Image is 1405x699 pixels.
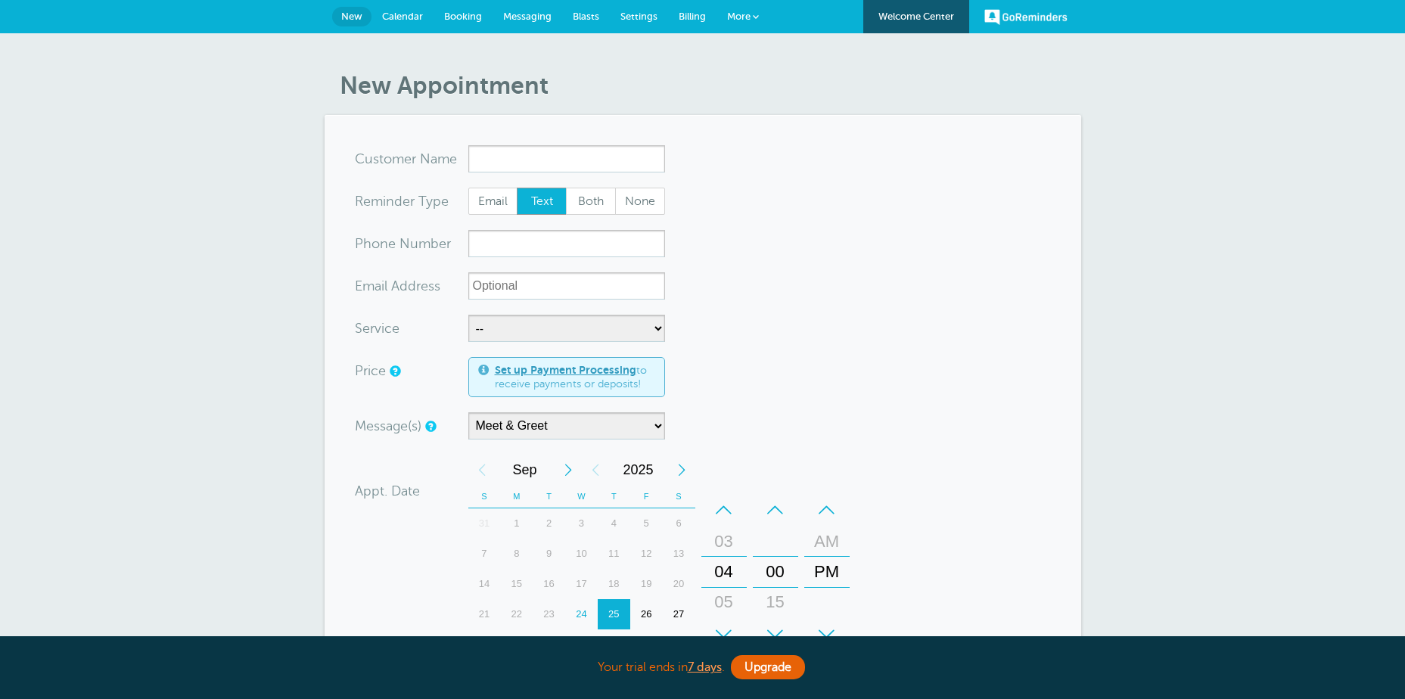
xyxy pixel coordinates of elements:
div: 3 [565,508,598,539]
div: 7 [468,539,501,569]
div: 27 [663,599,695,629]
span: Blasts [573,11,599,22]
div: Friday, October 3 [630,629,663,660]
label: Both [566,188,616,215]
input: Optional [468,272,665,300]
div: Thursday, September 11 [598,539,630,569]
div: Tuesday, September 2 [533,508,565,539]
a: An optional price for the appointment. If you set a price, you can include a payment link in your... [390,366,399,376]
div: Wednesday, October 1 [565,629,598,660]
span: tomer N [379,152,431,166]
span: ne Nu [380,237,418,250]
div: 18 [598,569,630,599]
div: 11 [598,539,630,569]
div: AM [809,527,845,557]
div: 10 [565,539,598,569]
div: 14 [468,569,501,599]
div: Next Year [668,455,695,485]
div: 26 [630,599,663,629]
div: 21 [468,599,501,629]
div: 00 [757,557,794,587]
div: Sunday, August 31 [468,508,501,539]
span: Billing [679,11,706,22]
a: Set up Payment Processing [495,364,636,376]
th: S [468,485,501,508]
div: 3 [630,629,663,660]
div: 03 [706,527,742,557]
div: 05 [706,587,742,617]
div: Tuesday, September 23 [533,599,565,629]
span: Settings [620,11,657,22]
div: Friday, September 5 [630,508,663,539]
label: Service [355,322,399,335]
div: Your trial ends in . [325,651,1081,684]
span: Text [518,188,566,214]
div: 24 [565,599,598,629]
div: Wednesday, September 3 [565,508,598,539]
div: Saturday, September 20 [663,569,695,599]
span: Cus [355,152,379,166]
div: ame [355,145,468,172]
a: 7 days [688,660,722,674]
a: New [332,7,371,26]
div: 29 [500,629,533,660]
div: 2 [598,629,630,660]
div: Friday, September 12 [630,539,663,569]
span: Messaging [503,11,552,22]
span: Ema [355,279,381,293]
div: Thursday, September 18 [598,569,630,599]
div: Saturday, September 27 [663,599,695,629]
span: Calendar [382,11,423,22]
div: Tuesday, September 16 [533,569,565,599]
div: 19 [630,569,663,599]
div: ress [355,272,468,300]
div: Thursday, September 25 [598,599,630,629]
div: 16 [533,569,565,599]
h1: New Appointment [340,71,1081,100]
span: to receive payments or deposits! [495,364,655,390]
label: Reminder Type [355,194,449,208]
div: Monday, September 15 [500,569,533,599]
div: 12 [630,539,663,569]
a: Upgrade [731,655,805,679]
div: Hours [701,495,747,649]
div: 23 [533,599,565,629]
div: Previous Year [582,455,609,485]
div: Saturday, September 13 [663,539,695,569]
div: 15 [757,587,794,617]
div: Wednesday, September 17 [565,569,598,599]
div: Tuesday, September 9 [533,539,565,569]
span: Email [469,188,518,214]
div: Monday, September 22 [500,599,533,629]
div: Minutes [753,495,798,649]
label: Text [517,188,567,215]
div: Next Month [555,455,582,485]
div: 17 [565,569,598,599]
div: 25 [598,599,630,629]
div: Wednesday, September 10 [565,539,598,569]
span: New [341,11,362,22]
label: None [615,188,665,215]
div: 5 [630,508,663,539]
div: Tuesday, September 30 [533,629,565,660]
span: Pho [355,237,380,250]
div: 9 [533,539,565,569]
div: 30 [533,629,565,660]
div: 13 [663,539,695,569]
div: Friday, September 19 [630,569,663,599]
div: Sunday, September 21 [468,599,501,629]
div: 28 [468,629,501,660]
div: Monday, September 8 [500,539,533,569]
span: More [727,11,751,22]
label: Email [468,188,518,215]
div: 6 [663,508,695,539]
label: Message(s) [355,419,421,433]
th: T [533,485,565,508]
label: Price [355,364,386,377]
th: W [565,485,598,508]
span: 2025 [609,455,668,485]
div: 22 [500,599,533,629]
div: Sunday, September 14 [468,569,501,599]
div: mber [355,230,468,257]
